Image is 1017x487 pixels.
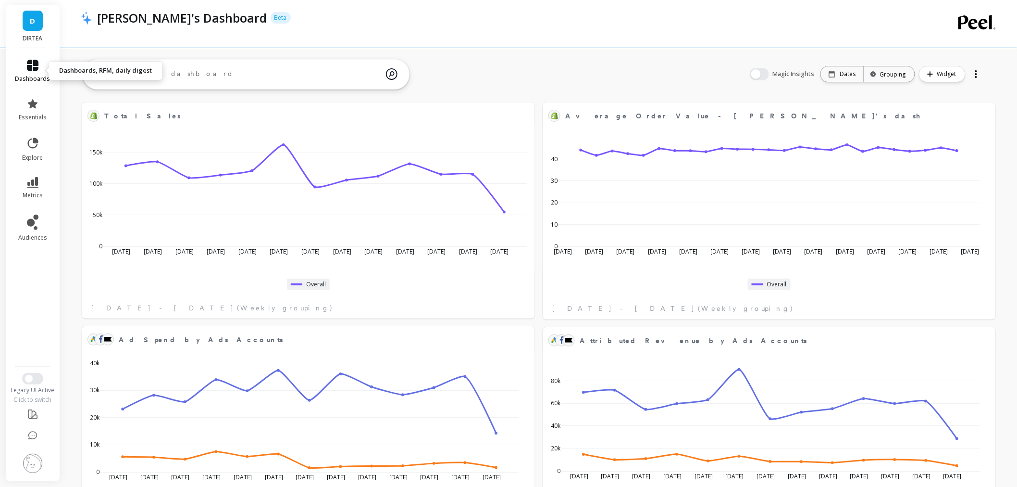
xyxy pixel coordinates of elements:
[104,109,498,123] span: Total Sales
[698,304,794,313] span: (Weekly grouping)
[23,192,43,199] span: metrics
[565,111,922,121] span: Average Order Value - [PERSON_NAME]'s dash
[773,69,817,79] span: Magic Insights
[580,336,807,346] span: Attributed Revenue by Ads Accounts
[97,10,267,26] p: Anwar's Dashboard
[237,303,333,313] span: (Weekly grouping)
[937,69,959,79] span: Widget
[386,61,397,87] img: magic search icon
[767,281,787,288] span: Overall
[580,334,959,347] span: Attributed Revenue by Ads Accounts
[565,109,959,123] span: Average Order Value - Anwar's dash
[91,303,234,313] span: [DATE] - [DATE]
[23,154,43,162] span: explore
[30,15,36,26] span: D
[18,234,47,242] span: audiences
[6,396,60,404] div: Click to switch
[6,386,60,394] div: Legacy UI Active
[81,11,92,25] img: header icon
[119,335,283,345] span: Ad Spend by Ads Accounts
[306,281,326,288] span: Overall
[15,75,50,83] span: dashboards
[840,70,856,78] p: Dates
[22,373,43,384] button: Switch to New UI
[15,35,50,42] p: DIRTEA
[271,12,291,24] p: Beta
[104,111,181,121] span: Total Sales
[19,114,47,121] span: essentials
[119,333,498,346] span: Ad Spend by Ads Accounts
[873,70,906,79] div: Grouping
[919,66,966,82] button: Widget
[23,454,42,473] img: profile picture
[552,304,695,313] span: [DATE] - [DATE]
